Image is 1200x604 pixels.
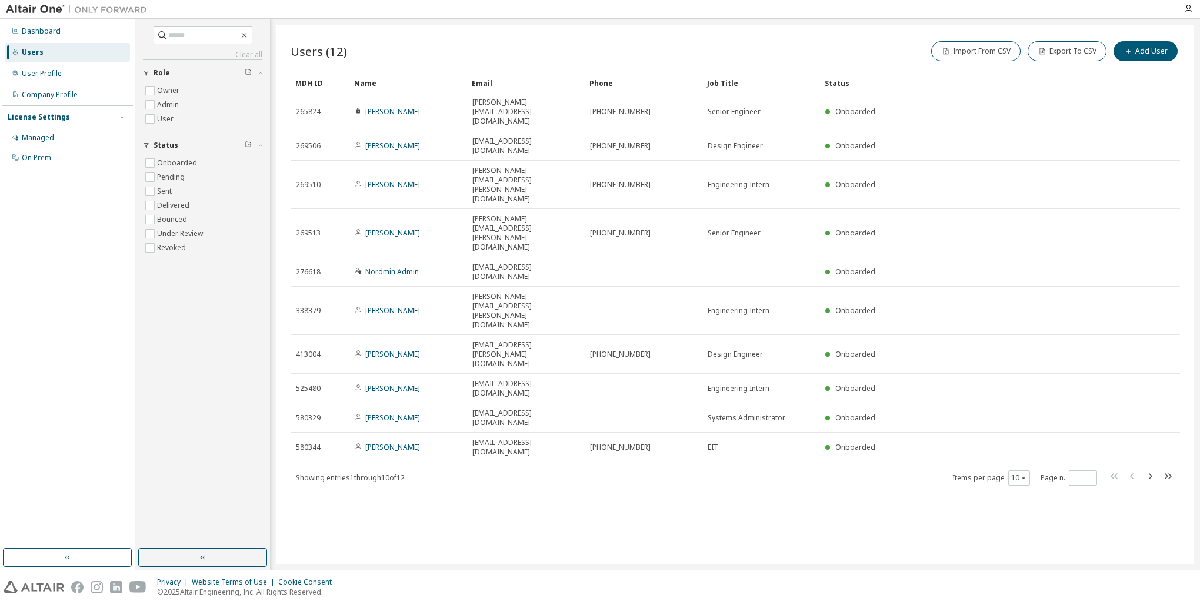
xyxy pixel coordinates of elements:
img: Altair One [6,4,153,15]
div: Email [472,74,580,92]
span: [PHONE_NUMBER] [590,107,651,117]
img: youtube.svg [129,581,146,593]
span: Onboarded [835,141,875,151]
a: [PERSON_NAME] [365,107,420,117]
span: Clear filter [245,68,252,78]
span: Users (12) [291,43,347,59]
a: Nordmin Admin [365,267,419,277]
button: Role [143,60,262,86]
span: Onboarded [835,267,875,277]
img: instagram.svg [91,581,103,593]
span: Onboarded [835,306,875,316]
span: Items per page [952,470,1030,486]
label: Under Review [157,227,205,241]
div: User Profile [22,69,62,78]
button: 10 [1011,473,1027,483]
span: 265824 [296,107,321,117]
a: [PERSON_NAME] [365,141,420,151]
span: [EMAIL_ADDRESS][DOMAIN_NAME] [472,263,579,281]
span: Showing entries 1 through 10 of 12 [296,473,405,483]
div: Website Terms of Use [192,578,278,587]
a: [PERSON_NAME] [365,413,420,423]
a: [PERSON_NAME] [365,228,420,238]
span: EIT [708,443,718,452]
span: Onboarded [835,383,875,393]
span: 525480 [296,384,321,393]
a: [PERSON_NAME] [365,180,420,190]
span: Onboarded [835,228,875,238]
label: Sent [157,184,174,198]
span: [EMAIL_ADDRESS][DOMAIN_NAME] [472,379,579,398]
p: © 2025 Altair Engineering, Inc. All Rights Reserved. [157,587,339,597]
span: [PERSON_NAME][EMAIL_ADDRESS][PERSON_NAME][DOMAIN_NAME] [472,292,579,330]
img: linkedin.svg [110,581,122,593]
span: Engineering Intern [708,384,769,393]
span: [PHONE_NUMBER] [590,141,651,151]
span: [PHONE_NUMBER] [590,180,651,190]
div: Company Profile [22,90,78,99]
span: 276618 [296,267,321,277]
div: Status [825,74,1119,92]
div: MDH ID [295,74,345,92]
span: Engineering Intern [708,306,769,316]
div: On Prem [22,153,51,162]
span: 269506 [296,141,321,151]
span: 413004 [296,350,321,359]
label: Admin [157,98,181,112]
span: [EMAIL_ADDRESS][PERSON_NAME][DOMAIN_NAME] [472,340,579,369]
span: Status [154,141,178,150]
span: [EMAIL_ADDRESS][DOMAIN_NAME] [472,409,579,427]
button: Import From CSV [931,41,1021,61]
span: Engineering Intern [708,180,769,190]
label: Owner [157,84,182,98]
span: [PERSON_NAME][EMAIL_ADDRESS][DOMAIN_NAME] [472,98,579,126]
label: Revoked [157,241,188,255]
span: Onboarded [835,349,875,359]
button: Export To CSV [1028,41,1106,61]
div: Privacy [157,578,192,587]
span: Senior Engineer [708,107,761,117]
span: 269513 [296,228,321,238]
span: Design Engineer [708,350,763,359]
span: [PHONE_NUMBER] [590,443,651,452]
span: [PERSON_NAME][EMAIL_ADDRESS][PERSON_NAME][DOMAIN_NAME] [472,166,579,204]
span: Onboarded [835,413,875,423]
span: Onboarded [835,180,875,190]
span: 580344 [296,443,321,452]
span: Onboarded [835,107,875,117]
button: Add User [1114,41,1178,61]
div: Job Title [707,74,815,92]
a: [PERSON_NAME] [365,306,420,316]
span: Page n. [1041,470,1097,486]
label: Pending [157,170,187,184]
span: [PHONE_NUMBER] [590,228,651,238]
label: Delivered [157,198,192,213]
a: [PERSON_NAME] [365,383,420,393]
span: Systems Administrator [708,413,785,423]
span: [EMAIL_ADDRESS][DOMAIN_NAME] [472,137,579,155]
div: Phone [589,74,698,92]
label: User [157,112,176,126]
span: [PHONE_NUMBER] [590,350,651,359]
img: facebook.svg [71,581,84,593]
img: altair_logo.svg [4,581,64,593]
div: Name [354,74,462,92]
div: Cookie Consent [278,578,339,587]
div: Users [22,48,44,57]
a: [PERSON_NAME] [365,442,420,452]
div: License Settings [8,112,70,122]
label: Bounced [157,213,189,227]
span: 580329 [296,413,321,423]
button: Status [143,132,262,158]
span: Senior Engineer [708,228,761,238]
span: 338379 [296,306,321,316]
span: Clear filter [245,141,252,150]
span: Onboarded [835,442,875,452]
a: [PERSON_NAME] [365,349,420,359]
div: Dashboard [22,26,61,36]
span: Role [154,68,170,78]
span: [PERSON_NAME][EMAIL_ADDRESS][PERSON_NAME][DOMAIN_NAME] [472,214,579,252]
a: Clear all [143,50,262,59]
div: Managed [22,133,54,142]
span: Design Engineer [708,141,763,151]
